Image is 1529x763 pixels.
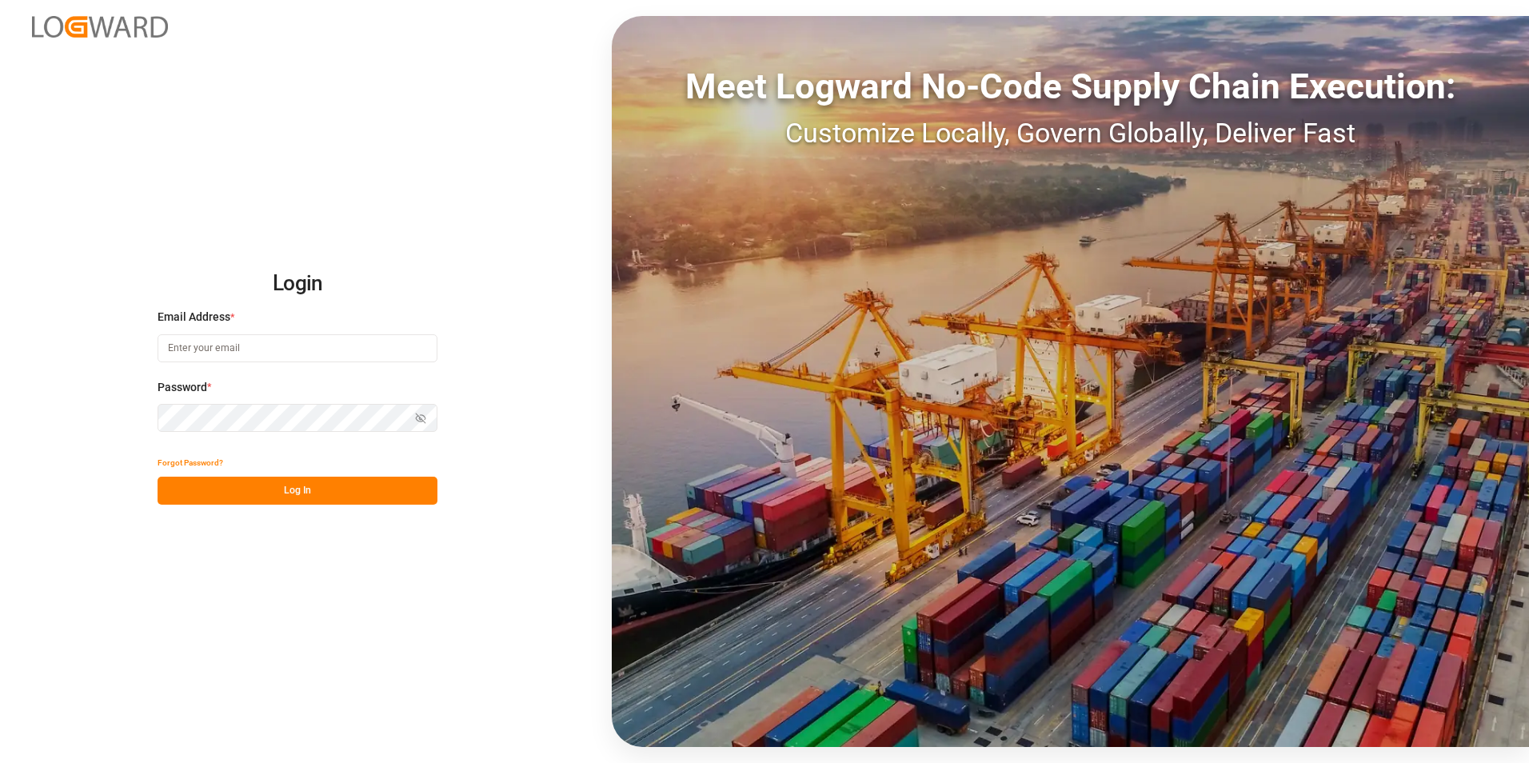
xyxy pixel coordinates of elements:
[158,309,230,326] span: Email Address
[612,113,1529,154] div: Customize Locally, Govern Globally, Deliver Fast
[158,258,437,310] h2: Login
[158,449,223,477] button: Forgot Password?
[612,60,1529,113] div: Meet Logward No-Code Supply Chain Execution:
[32,16,168,38] img: Logward_new_orange.png
[158,477,437,505] button: Log In
[158,379,207,396] span: Password
[158,334,437,362] input: Enter your email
